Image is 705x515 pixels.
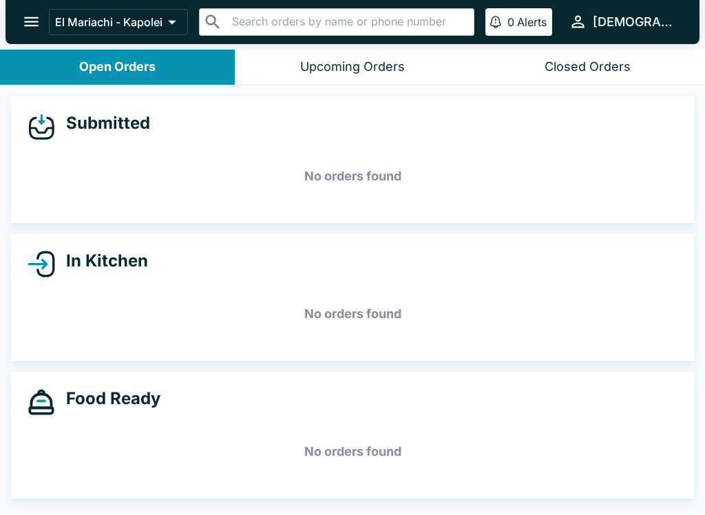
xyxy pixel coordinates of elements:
[49,9,188,35] button: El Mariachi - Kapolei
[55,388,160,409] h4: Food Ready
[593,14,677,30] div: [DEMOGRAPHIC_DATA]
[545,59,631,75] div: Closed Orders
[55,251,148,271] h4: In Kitchen
[28,289,677,339] h5: No orders found
[228,12,468,32] input: Search orders by name or phone number
[507,15,514,29] p: 0
[79,59,156,75] div: Open Orders
[300,59,405,75] div: Upcoming Orders
[517,15,547,29] p: Alerts
[55,113,150,134] h4: Submitted
[28,151,677,201] h5: No orders found
[563,7,683,36] button: [DEMOGRAPHIC_DATA]
[14,4,49,39] button: open drawer
[28,427,677,476] h5: No orders found
[55,15,162,29] p: El Mariachi - Kapolei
